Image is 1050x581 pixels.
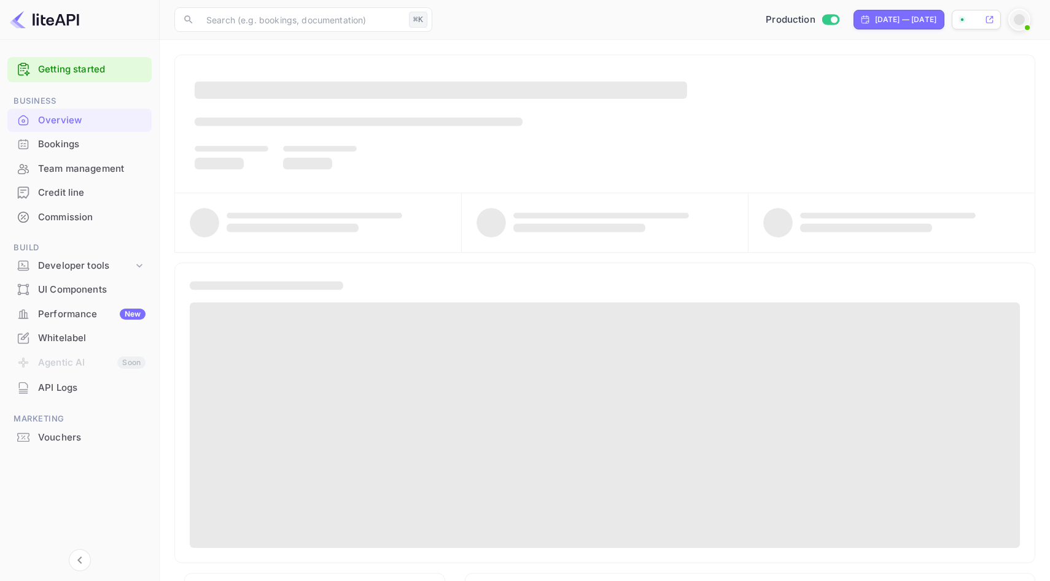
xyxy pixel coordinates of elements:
[38,186,146,200] div: Credit line
[38,114,146,128] div: Overview
[7,326,152,350] div: Whitelabel
[7,109,152,131] a: Overview
[7,255,152,277] div: Developer tools
[7,326,152,349] a: Whitelabel
[7,181,152,204] a: Credit line
[7,157,152,180] a: Team management
[7,206,152,229] div: Commission
[38,210,146,225] div: Commission
[409,12,427,28] div: ⌘K
[7,241,152,255] span: Build
[7,376,152,400] div: API Logs
[38,331,146,345] div: Whitelabel
[7,109,152,133] div: Overview
[38,63,146,77] a: Getting started
[38,137,146,152] div: Bookings
[7,376,152,399] a: API Logs
[7,133,152,155] a: Bookings
[38,283,146,297] div: UI Components
[7,278,152,301] a: UI Components
[7,426,152,450] div: Vouchers
[120,309,146,320] div: New
[854,10,944,29] div: Click to change the date range period
[10,10,79,29] img: LiteAPI logo
[38,431,146,445] div: Vouchers
[7,426,152,448] a: Vouchers
[7,278,152,302] div: UI Components
[7,412,152,426] span: Marketing
[199,7,404,32] input: Search (e.g. bookings, documentation)
[38,259,133,273] div: Developer tools
[38,162,146,176] div: Team management
[38,381,146,395] div: API Logs
[7,206,152,228] a: Commission
[7,133,152,156] div: Bookings
[7,57,152,82] div: Getting started
[7,302,152,326] div: PerformanceNew
[7,302,152,325] a: PerformanceNew
[69,549,91,571] button: Collapse navigation
[766,13,815,27] span: Production
[7,94,152,108] span: Business
[875,14,936,25] div: [DATE] — [DATE]
[7,181,152,205] div: Credit line
[38,307,146,321] div: Performance
[7,157,152,181] div: Team management
[761,13,844,27] div: Switch to Sandbox mode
